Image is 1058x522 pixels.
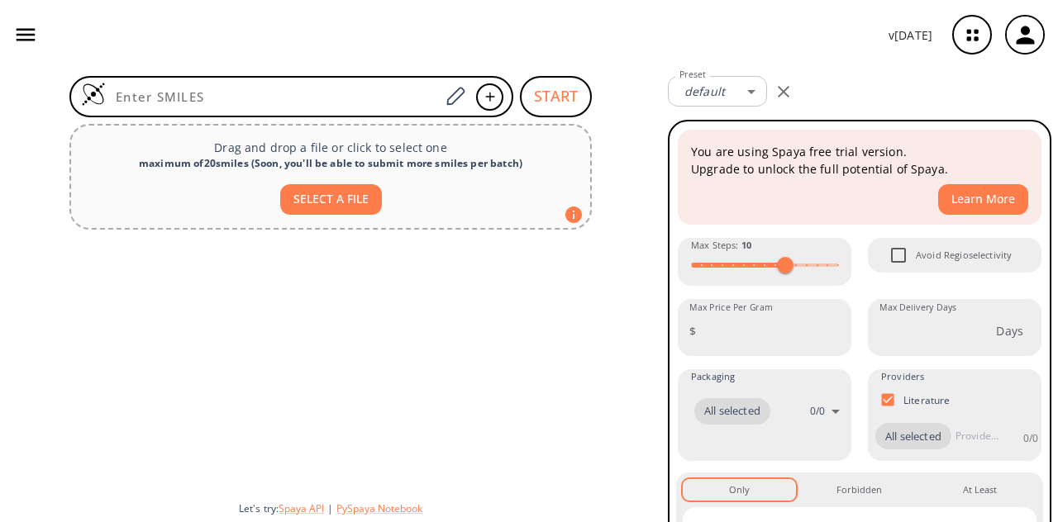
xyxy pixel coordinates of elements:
button: Only [683,479,796,501]
div: Forbidden [836,482,882,497]
p: Literature [903,393,951,407]
div: maximum of 20 smiles ( Soon, you'll be able to submit more smiles per batch ) [84,156,577,171]
button: At Least [923,479,1037,501]
img: Logo Spaya [81,82,106,107]
div: At Least [963,482,997,497]
em: default [684,83,725,99]
span: All selected [875,429,951,445]
span: Avoid Regioselectivity [916,248,1012,263]
button: Learn More [938,184,1028,215]
div: Let's try: [239,501,655,515]
button: SELECT A FILE [280,184,382,215]
span: Max Steps : [691,238,751,253]
p: 0 / 0 [1023,431,1038,445]
span: Avoid Regioselectivity [881,238,916,273]
p: Drag and drop a file or click to select one [84,139,577,156]
label: Preset [679,69,706,81]
div: Only [729,482,750,497]
button: Spaya API [279,501,324,515]
button: Forbidden [803,479,916,501]
button: START [520,76,592,117]
button: PySpaya Notebook [336,501,422,515]
span: All selected [694,403,770,420]
p: You are using Spaya free trial version. Upgrade to unlock the full potential of Spaya. [691,143,1028,178]
strong: 10 [741,239,751,251]
label: Max Price Per Gram [689,301,773,314]
input: Provider name [951,423,1003,449]
p: 0 / 0 [810,404,825,418]
input: Enter SMILES [106,88,440,105]
span: Providers [881,369,924,384]
span: | [324,501,336,515]
p: $ [689,322,696,339]
span: Packaging [691,369,735,384]
p: Days [996,322,1023,339]
p: v [DATE] [889,26,932,44]
label: Max Delivery Days [879,301,956,314]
